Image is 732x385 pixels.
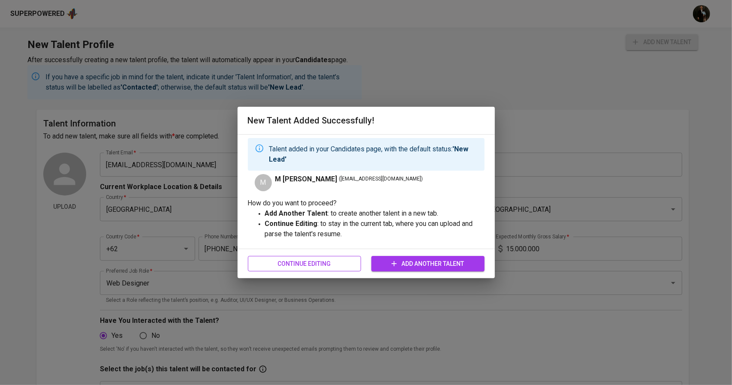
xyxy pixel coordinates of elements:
p: Talent added in your Candidates page, with the default status: [269,144,478,165]
div: M [255,174,272,191]
p: : to create another talent in a new tab. [265,208,485,219]
strong: 'New Lead' [269,145,469,163]
strong: Continue Editing [265,220,318,228]
button: Add Another Talent [371,256,485,272]
strong: Add Another Talent [265,209,328,217]
span: ( [EMAIL_ADDRESS][DOMAIN_NAME] ) [339,175,423,183]
span: Continue Editing [255,259,354,269]
button: Continue Editing [248,256,361,272]
span: M [PERSON_NAME] [275,174,337,184]
h6: New Talent Added Successfully! [248,114,485,127]
p: How do you want to proceed? [248,198,485,208]
span: Add Another Talent [378,259,478,269]
p: : to stay in the current tab, where you can upload and parse the talent's resume. [265,219,485,239]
